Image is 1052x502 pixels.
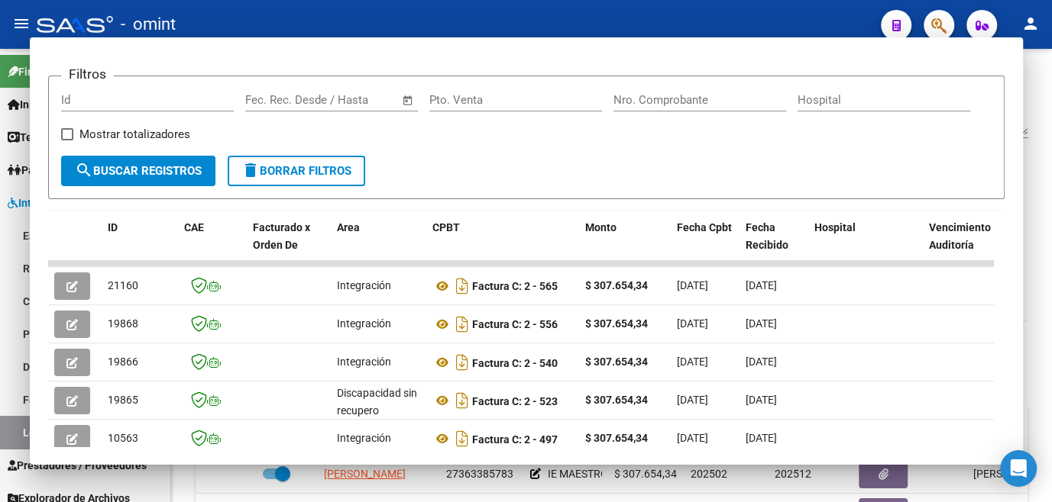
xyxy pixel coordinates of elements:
span: $ 307.654,34 [614,468,677,480]
strong: $ 307.654,34 [585,317,648,330]
datatable-header-cell: Fecha Recibido [740,211,808,278]
span: Borrar Filtros [241,164,351,178]
span: Buscar Registros [75,164,202,178]
datatable-header-cell: Facturado x Orden De [247,211,331,278]
span: [DATE] [746,432,777,444]
span: 19866 [108,356,138,368]
strong: Factura C: 2 - 556 [472,318,558,330]
span: [DATE] [746,394,777,406]
span: Inicio [8,96,47,113]
span: [DATE] [677,317,708,330]
span: CAE [184,221,204,233]
datatable-header-cell: ID [102,211,178,278]
span: [DATE] [746,279,777,291]
strong: Factura C: 2 - 523 [472,394,558,407]
h3: Filtros [61,64,114,84]
span: ID [108,221,118,233]
span: IE MAESTRO - VIG 24/02 soc 1825748505 [548,468,747,480]
span: Integración (discapacidad) [8,195,149,211]
strong: Factura C: 2 - 497 [472,433,558,445]
span: Fecha Cpbt [677,221,732,233]
i: Descargar documento [452,350,472,375]
strong: $ 307.654,34 [585,279,648,291]
datatable-header-cell: Hospital [808,211,923,278]
div: Open Intercom Messenger [1000,450,1037,487]
span: Vencimiento Auditoría [929,221,991,251]
span: Integración [337,432,391,444]
span: Area [337,221,360,233]
strong: $ 307.654,34 [585,356,648,368]
datatable-header-cell: CPBT [426,211,579,278]
span: 10563 [108,432,138,444]
mat-icon: search [75,161,93,179]
mat-icon: person [1021,14,1040,33]
span: 19865 [108,394,138,406]
strong: $ 307.654,34 [585,432,648,444]
span: Mostrar totalizadores [79,125,190,143]
span: Fecha Recibido [746,221,788,251]
i: Descargar documento [452,312,472,336]
span: [PERSON_NAME] [324,468,406,480]
span: 21160 [108,279,138,291]
i: Descargar documento [452,274,472,298]
strong: Factura C: 2 - 565 [472,280,558,292]
datatable-header-cell: Fecha Cpbt [671,211,740,278]
input: Fecha fin [321,93,395,107]
span: Monto [585,221,617,233]
span: Padrón [8,162,57,179]
datatable-header-cell: Area [331,211,426,278]
span: 19868 [108,317,138,330]
mat-icon: delete [241,161,260,179]
input: Fecha inicio [245,93,307,107]
span: Tesorería [8,129,66,146]
span: Firma Express [8,63,87,80]
datatable-header-cell: Vencimiento Auditoría [923,211,992,278]
span: [DATE] [677,279,708,291]
i: Descargar documento [452,426,472,451]
span: [DATE] [677,356,708,368]
span: Integración [337,317,391,330]
span: [DATE] [746,317,777,330]
strong: Factura C: 2 - 540 [472,356,558,368]
span: [DATE] [677,432,708,444]
span: Integración [337,356,391,368]
span: Hospital [814,221,856,233]
span: 27363385783 [446,468,513,480]
span: Discapacidad sin recupero [337,387,417,417]
span: 202502 [691,468,727,480]
datatable-header-cell: CAE [178,211,247,278]
strong: $ 307.654,34 [585,394,648,406]
datatable-header-cell: Monto [579,211,671,278]
span: Prestadores / Proveedores [8,457,147,474]
mat-icon: menu [12,14,31,33]
i: Descargar documento [452,388,472,413]
button: Buscar Registros [61,156,215,186]
button: Open calendar [399,92,416,109]
span: 202512 [775,468,811,480]
span: Facturado x Orden De [253,221,310,251]
span: CPBT [432,221,460,233]
button: Borrar Filtros [228,156,365,186]
span: - omint [121,8,176,41]
span: [DATE] [746,356,777,368]
span: Integración [337,279,391,291]
span: [DATE] [677,394,708,406]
